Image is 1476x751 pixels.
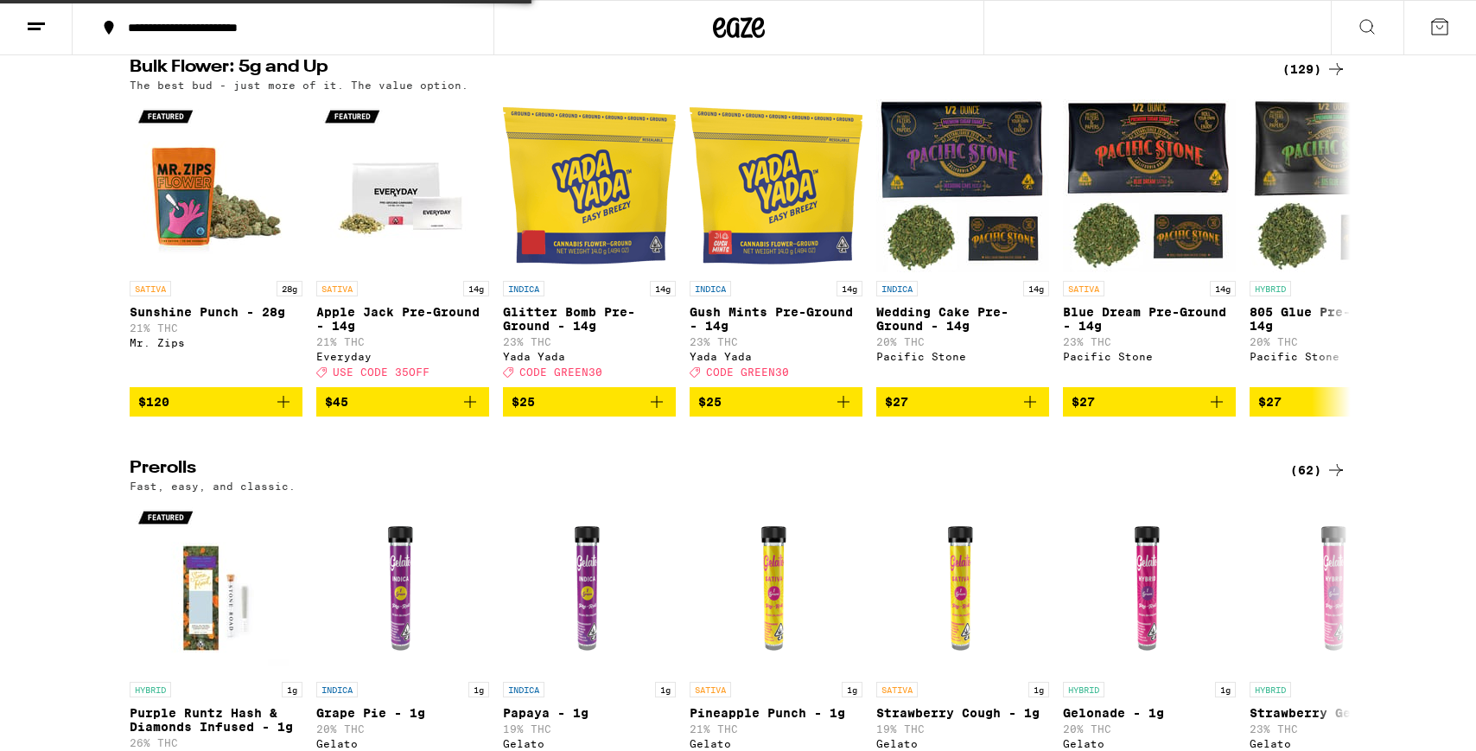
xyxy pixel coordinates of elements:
[316,723,489,735] p: 20% THC
[1063,682,1104,697] p: HYBRID
[1250,351,1422,362] div: Pacific Stone
[706,367,789,379] span: CODE GREEN30
[876,500,1049,673] img: Gelato - Strawberry Cough - 1g
[690,500,862,673] img: Gelato - Pineapple Punch - 1g
[130,387,302,417] button: Add to bag
[503,682,544,697] p: INDICA
[690,387,862,417] button: Add to bag
[503,281,544,296] p: INDICA
[1063,336,1236,347] p: 23% THC
[1063,351,1236,362] div: Pacific Stone
[1063,99,1236,386] a: Open page for Blue Dream Pre-Ground - 14g from Pacific Stone
[1250,305,1422,333] p: 805 Glue Pre-Ground - 14g
[503,305,676,333] p: Glitter Bomb Pre-Ground - 14g
[130,481,296,492] p: Fast, easy, and classic.
[1282,59,1346,80] a: (129)
[1258,395,1282,409] span: $27
[503,99,676,272] img: Yada Yada - Glitter Bomb Pre-Ground - 14g
[316,336,489,347] p: 21% THC
[690,99,862,386] a: Open page for Gush Mints Pre-Ground - 14g from Yada Yada
[503,500,676,673] img: Gelato - Papaya - 1g
[130,99,302,386] a: Open page for Sunshine Punch - 28g from Mr. Zips
[130,59,1262,80] h2: Bulk Flower: 5g and Up
[130,305,302,319] p: Sunshine Punch - 28g
[10,12,124,26] span: Hi. Need any help?
[1250,336,1422,347] p: 20% THC
[1063,500,1236,673] img: Gelato - Gelonade - 1g
[1250,281,1291,296] p: HYBRID
[1250,738,1422,749] div: Gelato
[690,682,731,697] p: SATIVA
[1072,395,1095,409] span: $27
[876,336,1049,347] p: 20% THC
[876,738,1049,749] div: Gelato
[316,500,489,673] img: Gelato - Grape Pie - 1g
[1250,682,1291,697] p: HYBRID
[503,706,676,720] p: Papaya - 1g
[316,99,489,272] img: Everyday - Apple Jack Pre-Ground - 14g
[690,738,862,749] div: Gelato
[130,682,171,697] p: HYBRID
[316,281,358,296] p: SATIVA
[1028,682,1049,697] p: 1g
[690,723,862,735] p: 21% THC
[876,281,918,296] p: INDICA
[1290,460,1346,481] a: (62)
[655,682,676,697] p: 1g
[130,322,302,334] p: 21% THC
[325,395,348,409] span: $45
[698,395,722,409] span: $25
[463,281,489,296] p: 14g
[503,738,676,749] div: Gelato
[1250,387,1422,417] button: Add to bag
[130,500,302,673] img: Stone Road - Purple Runtz Hash & Diamonds Infused - 1g
[503,387,676,417] button: Add to bag
[1250,99,1422,272] img: Pacific Stone - 805 Glue Pre-Ground - 14g
[1063,706,1236,720] p: Gelonade - 1g
[876,99,1049,386] a: Open page for Wedding Cake Pre-Ground - 14g from Pacific Stone
[1063,738,1236,749] div: Gelato
[690,99,862,272] img: Yada Yada - Gush Mints Pre-Ground - 14g
[1063,723,1236,735] p: 20% THC
[690,706,862,720] p: Pineapple Punch - 1g
[130,281,171,296] p: SATIVA
[837,281,862,296] p: 14g
[1250,500,1422,673] img: Gelato - Strawberry Gelato - 1g
[316,706,489,720] p: Grape Pie - 1g
[876,706,1049,720] p: Strawberry Cough - 1g
[876,351,1049,362] div: Pacific Stone
[1023,281,1049,296] p: 14g
[1210,281,1236,296] p: 14g
[876,387,1049,417] button: Add to bag
[130,737,302,748] p: 26% THC
[277,281,302,296] p: 28g
[690,351,862,362] div: Yada Yada
[650,281,676,296] p: 14g
[333,367,429,379] span: USE CODE 35OFF
[1250,723,1422,735] p: 23% THC
[1063,387,1236,417] button: Add to bag
[690,336,862,347] p: 23% THC
[690,281,731,296] p: INDICA
[130,80,468,91] p: The best bud - just more of it. The value option.
[503,723,676,735] p: 19% THC
[512,395,535,409] span: $25
[1063,305,1236,333] p: Blue Dream Pre-Ground - 14g
[842,682,862,697] p: 1g
[503,336,676,347] p: 23% THC
[130,99,302,272] img: Mr. Zips - Sunshine Punch - 28g
[316,738,489,749] div: Gelato
[876,723,1049,735] p: 19% THC
[690,305,862,333] p: Gush Mints Pre-Ground - 14g
[1063,281,1104,296] p: SATIVA
[876,305,1049,333] p: Wedding Cake Pre-Ground - 14g
[282,682,302,697] p: 1g
[876,99,1049,272] img: Pacific Stone - Wedding Cake Pre-Ground - 14g
[503,351,676,362] div: Yada Yada
[130,706,302,734] p: Purple Runtz Hash & Diamonds Infused - 1g
[876,682,918,697] p: SATIVA
[316,387,489,417] button: Add to bag
[130,337,302,348] div: Mr. Zips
